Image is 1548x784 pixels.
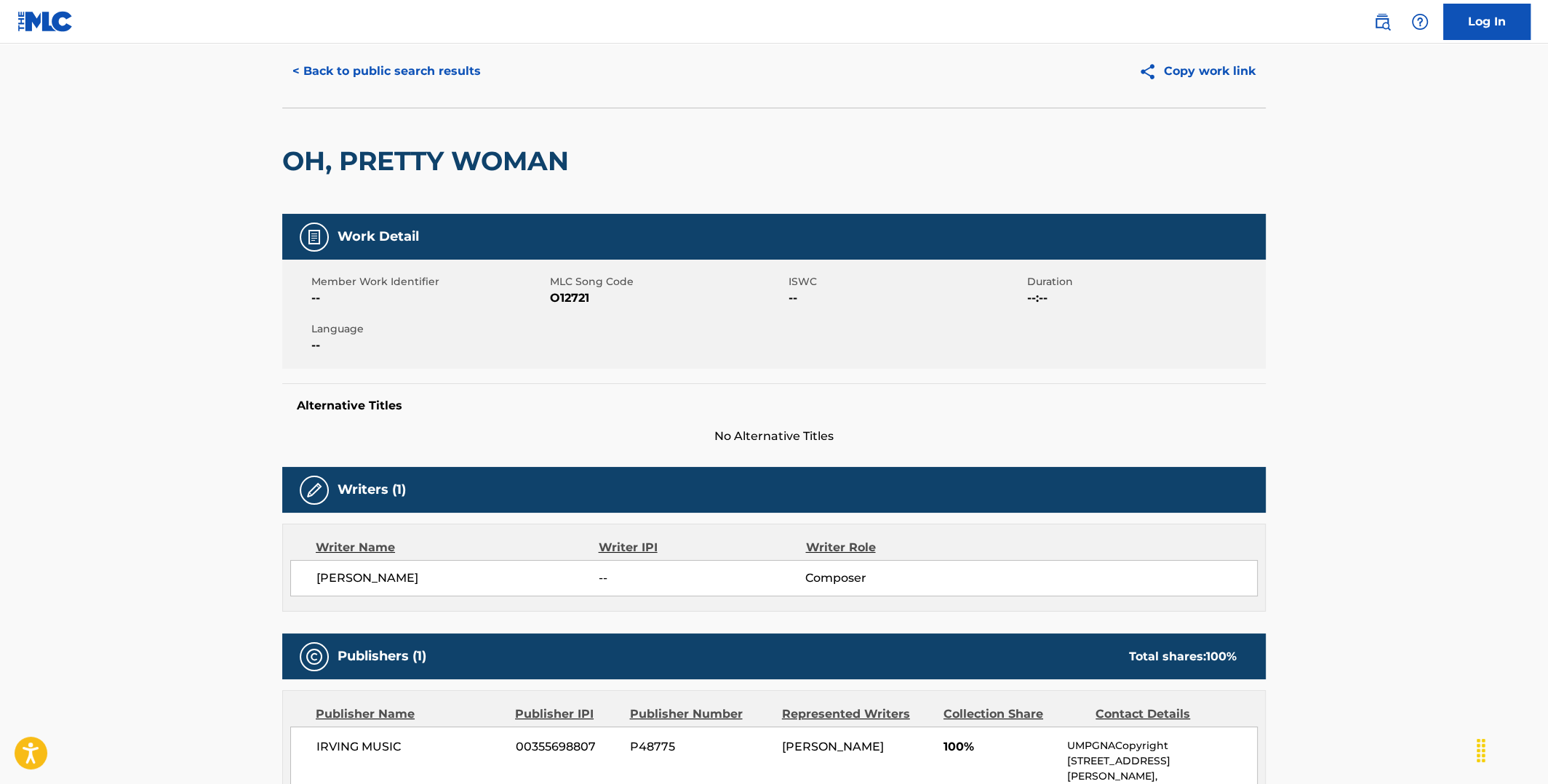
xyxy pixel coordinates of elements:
a: Public Search [1368,7,1397,36]
p: [STREET_ADDRESS][PERSON_NAME], [1067,753,1257,784]
div: Help [1405,7,1435,36]
span: ISWC [789,274,1024,289]
span: -- [311,337,546,354]
span: -- [599,569,805,587]
div: Publisher IPI [515,705,618,723]
h5: Alternative Titles [297,399,1251,413]
div: Writer Name [316,539,599,556]
span: P48775 [630,738,771,756]
span: 100% [943,738,1056,756]
img: Publishers [306,648,323,665]
span: --:-- [1027,289,1262,307]
img: search [1373,13,1391,31]
div: Publisher Number [629,705,770,723]
span: Member Work Identifier [311,274,546,289]
span: Language [311,321,546,337]
button: Copy work link [1128,53,1266,89]
div: Represented Writers [782,705,933,723]
iframe: Chat Widget [1475,714,1548,784]
img: MLC Logo [17,11,73,32]
img: Writers [306,481,323,499]
h5: Work Detail [338,228,419,245]
span: MLC Song Code [550,274,785,289]
span: Duration [1027,274,1262,289]
span: IRVING MUSIC [316,738,505,756]
span: [PERSON_NAME] [782,740,884,753]
span: O12721 [550,289,785,307]
div: Writer IPI [599,539,806,556]
h5: Publishers (1) [338,648,426,665]
div: Writer Role [805,539,994,556]
img: Copy work link [1138,63,1164,81]
span: -- [311,289,546,307]
span: [PERSON_NAME] [316,569,599,587]
h2: OH, PRETTY WOMAN [282,145,576,177]
h5: Writers (1) [338,481,406,498]
div: Drag [1469,729,1493,772]
span: No Alternative Titles [282,428,1266,445]
img: Work Detail [306,228,323,246]
span: 00355698807 [516,738,619,756]
div: Total shares: [1129,648,1237,665]
span: 100 % [1206,649,1237,663]
a: Log In [1443,4,1531,40]
div: Collection Share [943,705,1085,723]
div: Contact Details [1096,705,1237,723]
img: help [1411,13,1429,31]
p: UMPGNACopyright [1067,738,1257,753]
span: -- [789,289,1024,307]
button: < Back to public search results [282,53,491,89]
div: Publisher Name [316,705,504,723]
span: Composer [805,569,994,587]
